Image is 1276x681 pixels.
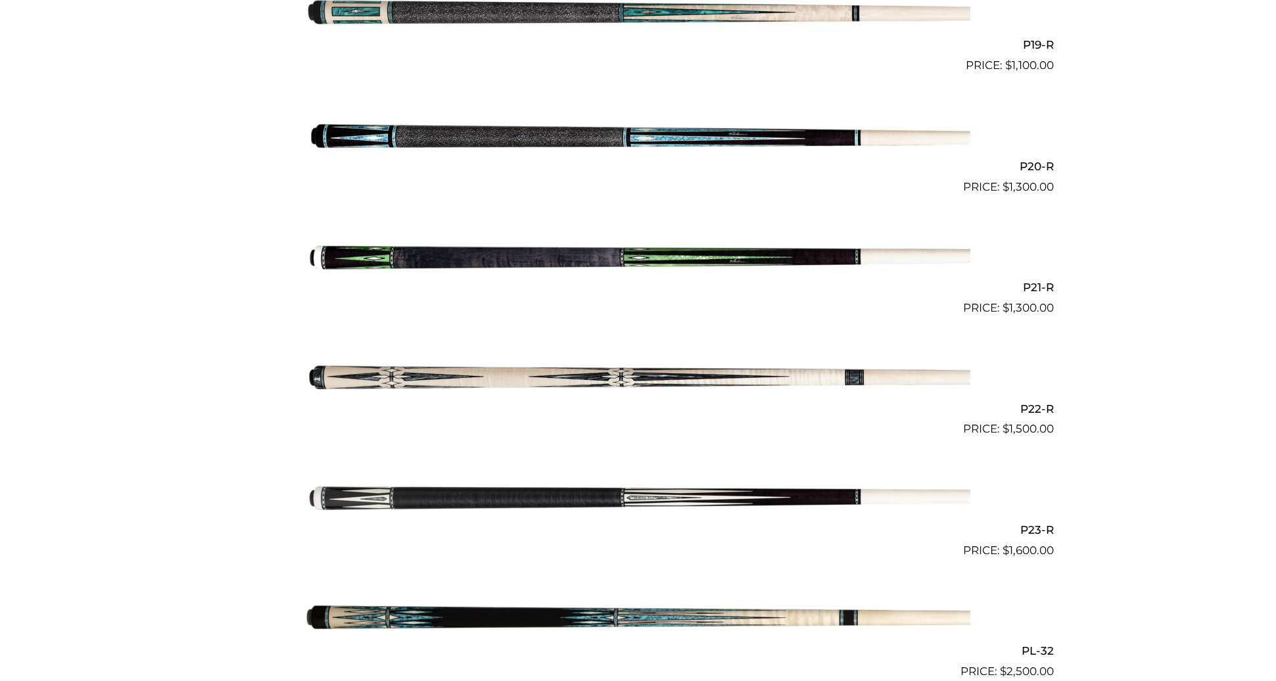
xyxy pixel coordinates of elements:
[1000,665,1006,678] span: $
[1005,59,1054,72] bdi: 1,100.00
[1005,59,1012,72] span: $
[223,443,1054,559] a: P23-R $1,600.00
[223,396,1054,421] h2: P22-R
[306,201,970,312] img: P21-R
[223,517,1054,542] h2: P23-R
[306,80,970,190] img: P20-R
[223,275,1054,300] h2: P21-R
[223,201,1054,317] a: P21-R $1,300.00
[223,33,1054,57] h2: P19-R
[306,322,970,433] img: P22-R
[1003,180,1009,193] span: $
[1003,422,1054,435] bdi: 1,500.00
[1003,180,1054,193] bdi: 1,300.00
[223,639,1054,663] h2: PL-32
[223,565,1054,680] a: PL-32 $2,500.00
[1003,301,1054,314] bdi: 1,300.00
[1003,544,1009,557] span: $
[306,565,970,675] img: PL-32
[223,154,1054,178] h2: P20-R
[1003,422,1009,435] span: $
[1000,665,1054,678] bdi: 2,500.00
[306,443,970,553] img: P23-R
[223,322,1054,438] a: P22-R $1,500.00
[1003,544,1054,557] bdi: 1,600.00
[223,80,1054,195] a: P20-R $1,300.00
[1003,301,1009,314] span: $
